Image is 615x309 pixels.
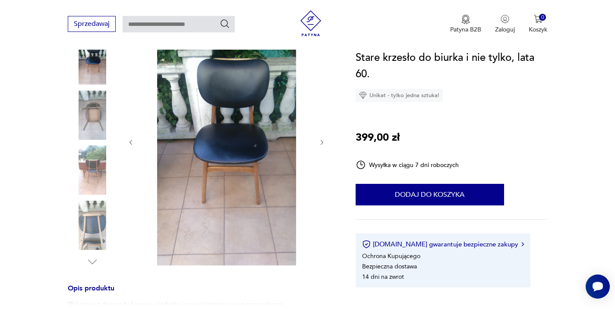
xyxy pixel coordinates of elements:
[220,19,230,29] button: Szukaj
[529,25,547,34] p: Koszyk
[539,14,546,21] div: 0
[362,262,417,271] li: Bezpieczna dostawa
[68,35,117,85] img: Zdjęcie produktu Stare krzesło do biurka i nie tylko, lata 60.
[362,252,420,260] li: Ochrona Kupującego
[450,15,481,34] a: Ikona medaluPatyna B2B
[495,25,515,34] p: Zaloguj
[68,16,116,32] button: Sprzedawaj
[356,160,459,170] div: Wysyłka w ciągu 7 dni roboczych
[450,15,481,34] button: Patyna B2B
[68,201,117,250] img: Zdjęcie produktu Stare krzesło do biurka i nie tylko, lata 60.
[362,240,371,249] img: Ikona certyfikatu
[68,286,335,300] h3: Opis produktu
[356,89,443,102] div: Unikat - tylko jedna sztuka!
[501,15,509,23] img: Ikonka użytkownika
[68,145,117,195] img: Zdjęcie produktu Stare krzesło do biurka i nie tylko, lata 60.
[359,91,367,99] img: Ikona diamentu
[586,274,610,299] iframe: Smartsupp widget button
[298,10,324,36] img: Patyna - sklep z meblami i dekoracjami vintage
[68,300,284,309] p: Wykonane z drewna bukowego ,siedzisko i oparcie tapicerowane czarną dermą.
[521,242,524,246] img: Ikona strzałki w prawo
[450,25,481,34] p: Patyna B2B
[495,15,515,34] button: Zaloguj
[356,184,504,205] button: Dodaj do koszyka
[68,91,117,140] img: Zdjęcie produktu Stare krzesło do biurka i nie tylko, lata 60.
[68,22,116,28] a: Sprzedawaj
[362,273,404,281] li: 14 dni na zwrot
[356,50,548,82] h1: Stare krzesło do biurka i nie tylko, lata 60.
[534,15,542,23] img: Ikona koszyka
[461,15,470,24] img: Ikona medalu
[143,18,310,265] img: Zdjęcie produktu Stare krzesło do biurka i nie tylko, lata 60.
[356,129,400,146] p: 399,00 zł
[362,240,524,249] button: [DOMAIN_NAME] gwarantuje bezpieczne zakupy
[529,15,547,34] button: 0Koszyk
